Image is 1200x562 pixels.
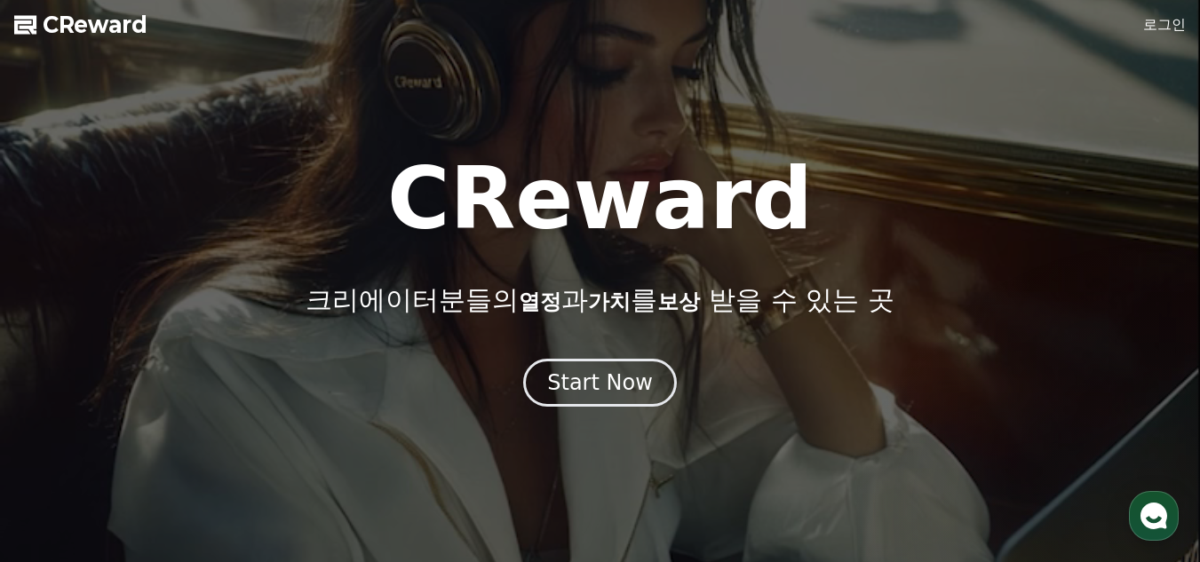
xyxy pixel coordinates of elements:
[387,156,813,241] h1: CReward
[43,11,147,39] span: CReward
[588,289,631,314] span: 가치
[14,11,147,39] a: CReward
[657,289,700,314] span: 보상
[306,284,894,316] p: 크리에이터분들의 과 를 받을 수 있는 곳
[1143,14,1186,36] a: 로그인
[523,376,677,393] a: Start Now
[523,359,677,407] button: Start Now
[519,289,561,314] span: 열정
[547,368,653,397] div: Start Now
